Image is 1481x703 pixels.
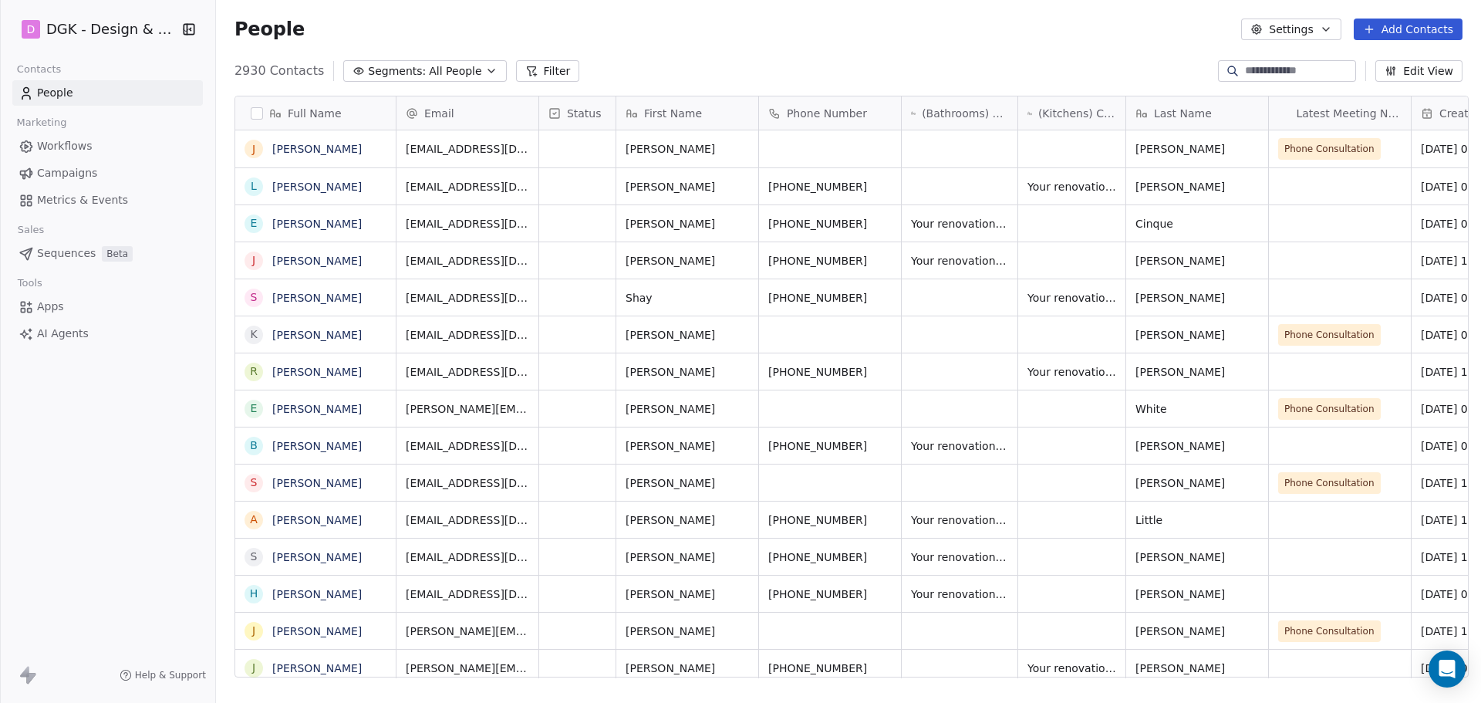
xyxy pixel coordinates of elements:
[1135,364,1259,380] span: [PERSON_NAME]
[911,512,1008,528] span: Your renovation with a design and build firm will cost approximately $45,000 to $85,000
[626,475,749,491] span: [PERSON_NAME]
[626,141,749,157] span: [PERSON_NAME]
[272,551,362,563] a: [PERSON_NAME]
[626,624,749,639] span: [PERSON_NAME]
[27,22,35,37] span: D
[1038,106,1116,121] span: (Kitchens) Calculated Renovation Cost
[1284,401,1375,417] span: Phone Consultation
[235,96,396,130] div: Full Name
[1135,475,1259,491] span: [PERSON_NAME]
[252,623,255,639] div: J
[250,363,258,380] div: R
[911,549,1008,565] span: Your renovation with a design and build firm will cost approximately $75,000 to $115,000
[1135,179,1259,194] span: [PERSON_NAME]
[250,475,257,491] div: S
[272,329,362,341] a: [PERSON_NAME]
[911,438,1008,454] span: Your renovation with a design and build firm will cost approximately $115,000 to $165,000+
[626,661,749,676] span: [PERSON_NAME]
[616,96,758,130] div: First Name
[911,253,1008,269] span: Your renovation with a design and build firm will cost approximately $75,000 to $115,000
[250,438,258,454] div: B
[406,327,529,343] span: [EMAIL_ADDRESS][DOMAIN_NAME]
[406,179,529,194] span: [EMAIL_ADDRESS][DOMAIN_NAME]
[1354,19,1462,40] button: Add Contacts
[1027,661,1116,676] span: Your renovation with a design and build firm will cost approximately $113,000 to $148,000
[1278,33,1290,194] img: Calendly
[1135,327,1259,343] span: [PERSON_NAME]
[626,364,749,380] span: [PERSON_NAME]
[368,63,426,79] span: Segments:
[406,661,529,676] span: [PERSON_NAME][EMAIL_ADDRESS][PERSON_NAME][DOMAIN_NAME]
[1135,401,1259,417] span: White
[911,216,1008,232] span: Your renovation with a design and build firm will cost approximately $75,000 to $115,000
[120,669,206,681] a: Help & Support
[250,289,257,306] div: S
[406,141,529,157] span: [EMAIL_ADDRESS][DOMAIN_NAME]
[1135,290,1259,306] span: [PERSON_NAME]
[250,401,257,417] div: E
[251,178,257,194] div: L
[626,401,749,417] span: [PERSON_NAME]
[235,130,396,678] div: grid
[626,586,749,602] span: [PERSON_NAME]
[12,188,203,213] a: Metrics & Events
[768,290,892,306] span: [PHONE_NUMBER]
[11,272,49,295] span: Tools
[406,364,529,380] span: [EMAIL_ADDRESS][DOMAIN_NAME]
[12,134,203,159] a: Workflows
[272,403,362,415] a: [PERSON_NAME]
[272,588,362,600] a: [PERSON_NAME]
[272,514,362,526] a: [PERSON_NAME]
[272,625,362,637] a: [PERSON_NAME]
[768,364,892,380] span: [PHONE_NUMBER]
[406,475,529,491] span: [EMAIL_ADDRESS][DOMAIN_NAME]
[396,96,538,130] div: Email
[1269,96,1411,130] div: CalendlyLatest Meeting Name
[19,16,170,42] button: DDGK - Design & Build
[768,216,892,232] span: [PHONE_NUMBER]
[102,246,133,262] span: Beta
[406,549,529,565] span: [EMAIL_ADDRESS][DOMAIN_NAME]
[539,96,616,130] div: Status
[1296,106,1401,121] span: Latest Meeting Name
[1135,141,1259,157] span: [PERSON_NAME]
[424,106,454,121] span: Email
[406,216,529,232] span: [EMAIL_ADDRESS][DOMAIN_NAME]
[288,106,342,121] span: Full Name
[1135,624,1259,639] span: [PERSON_NAME]
[768,586,892,602] span: [PHONE_NUMBER]
[37,192,128,208] span: Metrics & Events
[1284,327,1375,343] span: Phone Consultation
[406,624,529,639] span: [PERSON_NAME][EMAIL_ADDRESS][DOMAIN_NAME]
[12,241,203,266] a: SequencesBeta
[1284,141,1375,157] span: Phone Consultation
[272,440,362,452] a: [PERSON_NAME]
[626,253,749,269] span: [PERSON_NAME]
[911,586,1008,602] span: Your renovation with a design and build firm will cost approximately $45,000 to $85,000
[626,327,749,343] span: [PERSON_NAME]
[252,660,255,676] div: J
[1135,216,1259,232] span: Cinque
[1241,19,1341,40] button: Settings
[406,290,529,306] span: [EMAIL_ADDRESS][DOMAIN_NAME]
[1135,661,1259,676] span: [PERSON_NAME]
[626,179,749,194] span: [PERSON_NAME]
[250,326,257,343] div: K
[10,111,73,134] span: Marketing
[250,586,258,602] div: H
[406,401,529,417] span: [PERSON_NAME][EMAIL_ADDRESS][DOMAIN_NAME]
[37,85,73,101] span: People
[135,669,206,681] span: Help & Support
[626,438,749,454] span: [PERSON_NAME]
[252,141,255,157] div: J
[626,216,749,232] span: [PERSON_NAME]
[902,96,1017,130] div: (Bathrooms) Calculated Renovation Cost
[516,60,580,82] button: Filter
[768,438,892,454] span: [PHONE_NUMBER]
[1375,60,1462,82] button: Edit View
[768,512,892,528] span: [PHONE_NUMBER]
[1135,438,1259,454] span: [PERSON_NAME]
[1135,253,1259,269] span: [PERSON_NAME]
[406,438,529,454] span: [EMAIL_ADDRESS][DOMAIN_NAME]
[768,179,892,194] span: [PHONE_NUMBER]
